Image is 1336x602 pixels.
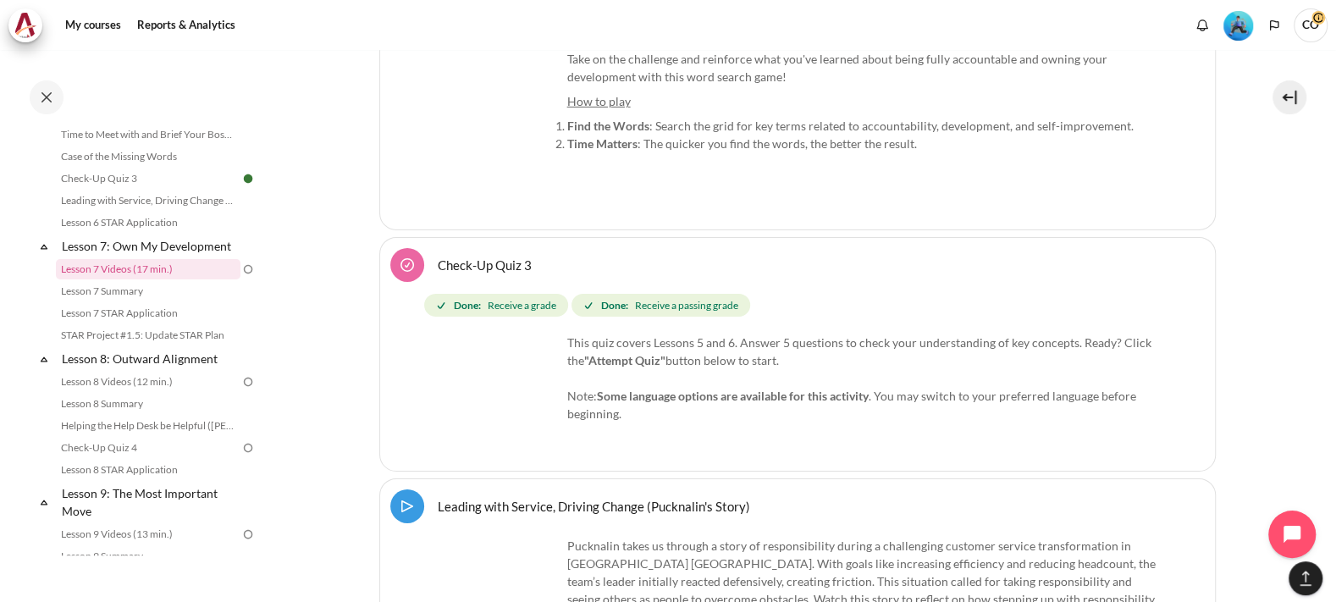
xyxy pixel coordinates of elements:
[434,334,1161,423] div: This quiz covers Lessons 5 and 6. Answer 5 questions to check your understanding of key concepts....
[1217,9,1260,41] a: Level #3
[434,50,1161,86] p: Take on the challenge and reinforce what you've learned about being fully accountable and owning ...
[1190,13,1215,38] div: Show notification window with no new notifications
[36,238,52,255] span: Collapse
[56,124,240,145] a: Time to Meet with and Brief Your Boss #1
[240,440,256,456] img: To do
[59,482,240,522] a: Lesson 9: The Most Important Move
[36,351,52,367] span: Collapse
[56,281,240,301] a: Lesson 7 Summary
[240,527,256,542] img: To do
[59,8,127,42] a: My courses
[56,524,240,544] a: Lesson 9 Videos (13 min.)
[56,213,240,233] a: Lesson 6 STAR Application
[56,372,240,392] a: Lesson 8 Videos (12 min.)
[1223,9,1253,41] div: Level #3
[1289,561,1322,595] button: [[backtotopbutton]]
[567,119,649,133] strong: Find the Words
[468,135,1161,152] li: : The quicker you find the words, the better the result.
[635,298,738,313] span: Receive a passing grade
[59,235,240,257] a: Lesson 7: Own My Development
[567,94,631,108] u: How to play
[56,416,240,436] a: Helping the Help Desk be Helpful ([PERSON_NAME]'s Story)
[36,494,52,511] span: Collapse
[59,347,240,370] a: Lesson 8: Outward Alignment
[56,191,240,211] a: Leading with Service, Driving Change (Pucknalin's Story)
[424,290,1178,321] div: Completion requirements for Check-Up Quiz 3
[131,8,241,42] a: Reports & Analytics
[1261,13,1287,38] button: Languages
[567,389,597,403] span: Note:
[438,257,532,273] a: Check-Up Quiz 3
[56,438,240,458] a: Check-Up Quiz 4
[1223,11,1253,41] img: Level #3
[1294,8,1328,42] a: User menu
[488,298,556,313] span: Receive a grade
[454,298,481,313] strong: Done:
[438,498,750,514] a: Leading with Service, Driving Change (Pucknalin's Story)
[56,303,240,323] a: Lesson 7 STAR Application
[56,546,240,566] a: Lesson 9 Summary
[8,8,51,42] a: Architeck Architeck
[56,259,240,279] a: Lesson 7 Videos (17 min.)
[240,171,256,186] img: Done
[56,460,240,480] a: Lesson 8 STAR Application
[601,298,628,313] strong: Done:
[434,334,561,461] img: df
[240,374,256,389] img: To do
[584,353,665,367] strong: "Attempt Quiz"
[434,50,561,177] img: dsf
[56,146,240,167] a: Case of the Missing Words
[56,168,240,189] a: Check-Up Quiz 3
[14,13,37,38] img: Architeck
[56,394,240,414] a: Lesson 8 Summary
[56,325,240,345] a: STAR Project #1.5: Update STAR Plan
[468,117,1161,135] li: : Search the grid for key terms related to accountability, development, and self-improvement.
[597,389,869,403] strong: Some language options are available for this activity
[1294,8,1328,42] span: CO
[567,136,638,151] strong: Time Matters
[240,262,256,277] img: To do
